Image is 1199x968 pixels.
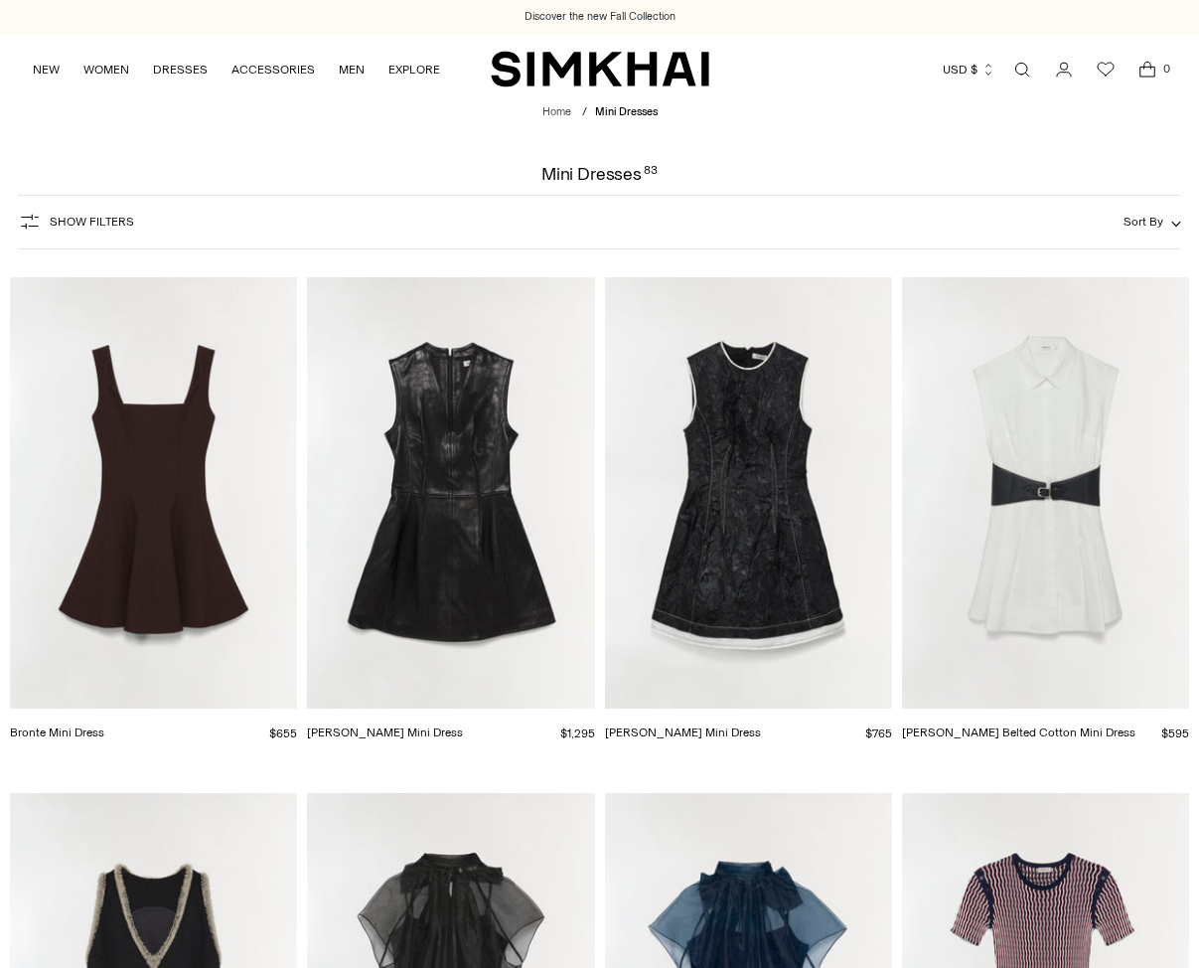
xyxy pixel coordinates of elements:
[18,206,134,238] button: Show Filters
[1124,211,1181,233] button: Sort By
[1161,726,1189,740] span: $595
[153,48,208,91] a: DRESSES
[388,48,440,91] a: EXPLORE
[865,726,892,740] span: $765
[1044,50,1084,89] a: Go to the account page
[10,277,297,709] a: Bronte Mini Dress
[1157,60,1175,78] span: 0
[541,165,658,183] h1: Mini Dresses
[595,105,658,118] span: Mini Dresses
[1086,50,1125,89] a: Wishlist
[605,277,892,709] a: Audrina Jacquard Mini Dress
[943,48,995,91] button: USD $
[542,104,658,121] nav: breadcrumbs
[231,48,315,91] a: ACCESSORIES
[307,277,594,709] a: Juliette Leather Mini Dress
[644,165,658,183] div: 83
[50,215,134,229] span: Show Filters
[1124,215,1163,229] span: Sort By
[560,726,595,740] span: $1,295
[525,9,675,25] a: Discover the new Fall Collection
[1127,50,1167,89] a: Open cart modal
[1002,50,1042,89] a: Open search modal
[33,48,60,91] a: NEW
[339,48,365,91] a: MEN
[10,726,104,739] a: Bronte Mini Dress
[902,277,1189,709] a: Adler Belted Cotton Mini Dress
[269,726,297,740] span: $655
[582,104,587,121] div: /
[307,726,463,739] a: [PERSON_NAME] Mini Dress
[605,726,761,739] a: [PERSON_NAME] Mini Dress
[83,48,129,91] a: WOMEN
[491,50,709,88] a: SIMKHAI
[542,105,571,118] a: Home
[902,726,1135,739] a: [PERSON_NAME] Belted Cotton Mini Dress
